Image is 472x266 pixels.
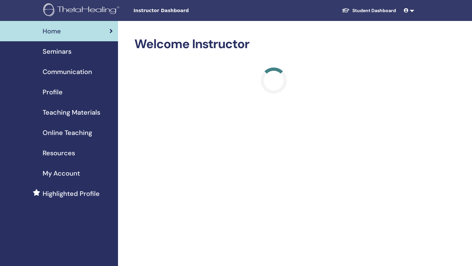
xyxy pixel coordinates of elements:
[337,5,401,17] a: Student Dashboard
[134,37,413,52] h2: Welcome Instructor
[43,87,63,97] span: Profile
[43,26,61,36] span: Home
[43,67,92,77] span: Communication
[43,168,80,178] span: My Account
[43,148,75,158] span: Resources
[133,7,232,14] span: Instructor Dashboard
[43,128,92,138] span: Online Teaching
[43,107,100,117] span: Teaching Materials
[43,189,100,199] span: Highlighted Profile
[43,3,122,18] img: logo.png
[342,8,350,13] img: graduation-cap-white.svg
[43,47,71,56] span: Seminars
